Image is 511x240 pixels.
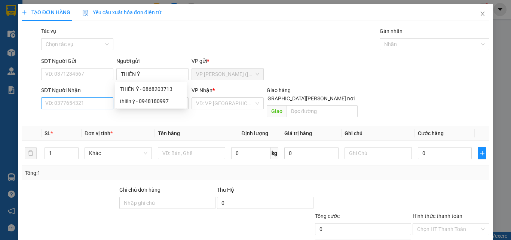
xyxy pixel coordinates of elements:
div: thiên ý - 0948180997 [115,95,187,107]
span: SL [45,130,51,136]
div: VP gửi [192,57,264,65]
span: plus [22,10,27,15]
span: VP Trần Phú (Hàng) [196,69,259,80]
label: Hình thức thanh toán [413,213,462,219]
span: KO BAO BỂ, ƯỚT [19,49,67,56]
img: icon [82,10,88,16]
span: close [480,11,486,17]
span: Giá trị hàng [284,130,312,136]
div: THIÊN Ý - 0868203713 [120,85,182,93]
span: Khác [89,148,147,159]
label: Tác vụ [41,28,56,34]
div: SĐT Người Nhận [41,86,113,94]
span: Giao hàng [267,87,291,93]
span: plus [478,150,486,156]
span: Tổng cước [315,213,340,219]
span: TRƯỜNG PHÚC [40,40,83,48]
p: GỬI: [3,15,109,29]
span: Thu Hộ [217,187,234,193]
span: Giao [267,105,287,117]
div: Người gửi [116,57,189,65]
span: kg [271,147,278,159]
span: Định lượng [241,130,268,136]
span: VP Nhận [192,87,212,93]
span: Tên hàng [158,130,180,136]
span: Đơn vị tính [85,130,113,136]
label: Gán nhãn [380,28,403,34]
button: Close [472,4,493,25]
div: SĐT Người Gửi [41,57,113,65]
span: ĐỨC LAN [68,22,95,29]
strong: BIÊN NHẬN GỬI HÀNG [25,4,87,11]
span: 0918702997 - [3,40,83,48]
span: VP Trà Vinh (Hàng) [21,32,73,39]
input: 0 [284,147,338,159]
span: GIAO: [3,49,67,56]
input: Ghi chú đơn hàng [119,197,215,209]
button: delete [25,147,37,159]
span: VP [PERSON_NAME] ([GEOGRAPHIC_DATA]) - [3,15,95,29]
span: TẠO ĐƠN HÀNG [22,9,70,15]
input: Dọc đường [287,105,358,117]
input: Ghi Chú [345,147,412,159]
input: VD: Bàn, Ghế [158,147,225,159]
p: NHẬN: [3,32,109,39]
div: THIÊN Ý - 0868203713 [115,83,187,95]
button: plus [478,147,486,159]
span: Cước hàng [418,130,444,136]
span: Yêu cầu xuất hóa đơn điện tử [82,9,161,15]
div: Tổng: 1 [25,169,198,177]
label: Ghi chú đơn hàng [119,187,160,193]
span: [GEOGRAPHIC_DATA][PERSON_NAME] nơi [253,94,358,103]
div: thiên ý - 0948180997 [120,97,182,105]
th: Ghi chú [342,126,415,141]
